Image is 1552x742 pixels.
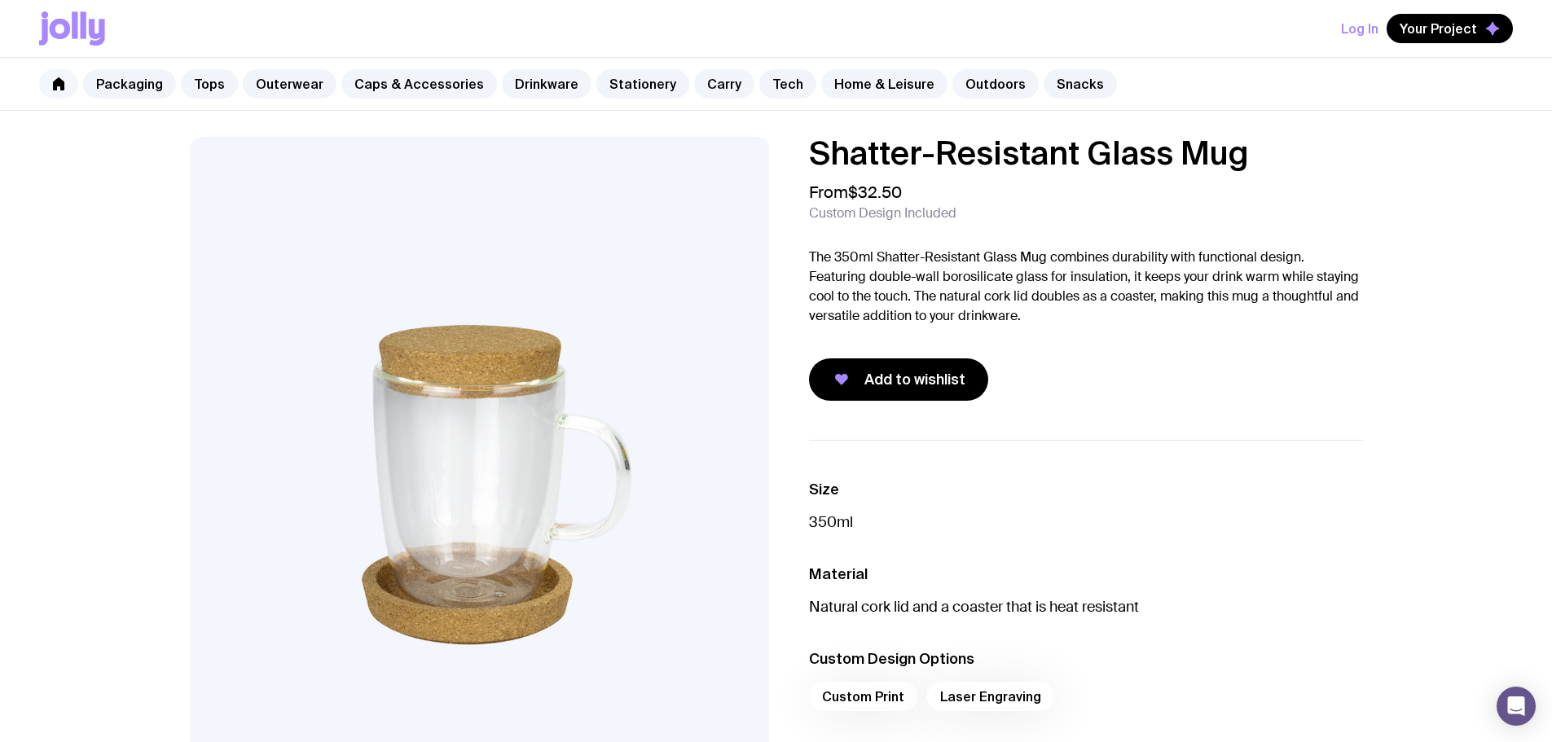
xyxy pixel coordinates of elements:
a: Packaging [83,69,176,99]
span: From [809,182,902,202]
a: Stationery [596,69,689,99]
a: Home & Leisure [821,69,947,99]
h1: Shatter-Resistant Glass Mug [809,137,1363,169]
h3: Custom Design Options [809,649,1363,669]
h3: Size [809,480,1363,499]
button: Add to wishlist [809,358,988,401]
span: $32.50 [848,182,902,203]
button: Your Project [1387,14,1513,43]
a: Outerwear [243,69,336,99]
a: Outdoors [952,69,1039,99]
button: Log In [1341,14,1378,43]
a: Drinkware [502,69,591,99]
h3: Material [809,564,1363,584]
a: Caps & Accessories [341,69,497,99]
a: Tech [759,69,816,99]
span: Custom Design Included [809,205,956,222]
p: Natural cork lid and a coaster that is heat resistant [809,597,1363,617]
a: Carry [694,69,754,99]
span: Add to wishlist [864,370,965,389]
span: Your Project [1400,20,1477,37]
div: Open Intercom Messenger [1497,687,1536,726]
p: The 350ml Shatter-Resistant Glass Mug combines durability with functional design. Featuring doubl... [809,248,1363,326]
a: Tops [181,69,238,99]
a: Snacks [1044,69,1117,99]
p: 350ml [809,512,1363,532]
